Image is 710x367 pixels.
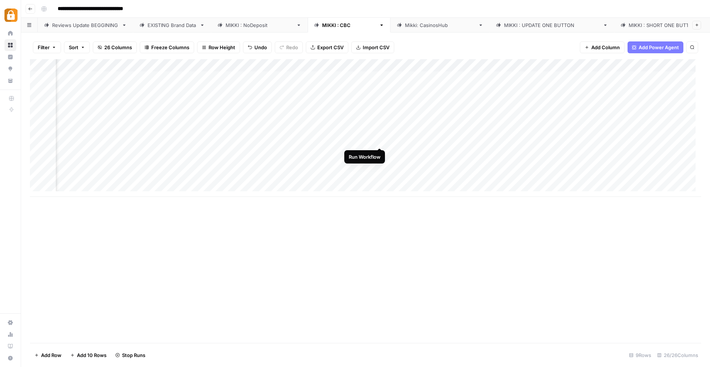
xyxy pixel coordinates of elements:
[64,41,90,53] button: Sort
[308,18,390,33] a: [PERSON_NAME] : CBC
[133,18,211,33] a: EXISTING Brand Data
[4,6,16,24] button: Workspace: Adzz
[4,340,16,352] a: Learning Hub
[626,349,654,361] div: 9 Rows
[639,44,679,51] span: Add Power Agent
[4,329,16,340] a: Usage
[226,21,293,29] div: [PERSON_NAME] : NoDeposit
[254,44,267,51] span: Undo
[317,44,344,51] span: Export CSV
[351,41,394,53] button: Import CSV
[52,21,119,29] div: Reviews Update BEGGINING
[654,349,701,361] div: 26/26 Columns
[306,41,348,53] button: Export CSV
[33,41,61,53] button: Filter
[405,21,475,29] div: [PERSON_NAME]: CasinosHub
[4,75,16,87] a: Your Data
[197,41,240,53] button: Row Height
[69,44,78,51] span: Sort
[628,41,683,53] button: Add Power Agent
[111,349,150,361] button: Stop Runs
[38,18,133,33] a: Reviews Update BEGGINING
[4,317,16,329] a: Settings
[4,39,16,51] a: Browse
[140,41,194,53] button: Freeze Columns
[148,21,197,29] div: EXISTING Brand Data
[30,349,66,361] button: Add Row
[363,44,389,51] span: Import CSV
[38,44,50,51] span: Filter
[77,351,106,359] span: Add 10 Rows
[286,44,298,51] span: Redo
[41,351,61,359] span: Add Row
[4,63,16,75] a: Opportunities
[580,41,625,53] button: Add Column
[151,44,189,51] span: Freeze Columns
[209,44,235,51] span: Row Height
[4,27,16,39] a: Home
[211,18,308,33] a: [PERSON_NAME] : NoDeposit
[390,18,490,33] a: [PERSON_NAME]: CasinosHub
[4,9,18,22] img: Adzz Logo
[4,352,16,364] button: Help + Support
[104,44,132,51] span: 26 Columns
[322,21,376,29] div: [PERSON_NAME] : CBC
[275,41,303,53] button: Redo
[504,21,600,29] div: [PERSON_NAME] : UPDATE ONE BUTTON
[490,18,614,33] a: [PERSON_NAME] : UPDATE ONE BUTTON
[243,41,272,53] button: Undo
[349,153,381,161] div: Run Workflow
[591,44,620,51] span: Add Column
[4,51,16,63] a: Insights
[122,351,145,359] span: Stop Runs
[66,349,111,361] button: Add 10 Rows
[93,41,137,53] button: 26 Columns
